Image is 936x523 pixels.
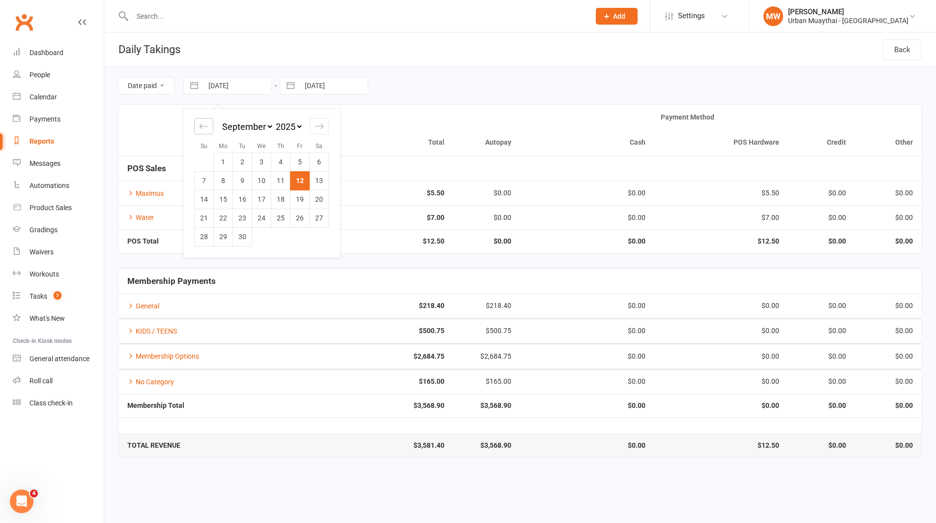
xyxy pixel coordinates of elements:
[663,189,779,197] div: $5.50
[239,143,245,150] small: Tu
[462,402,511,409] strong: $3,568.90
[29,159,60,167] div: Messages
[462,189,511,197] div: $0.00
[214,190,233,209] td: Monday, September 15, 2025
[214,171,233,190] td: Monday, September 8, 2025
[864,378,913,385] div: $0.00
[195,209,214,227] td: Sunday, September 21, 2025
[271,153,291,171] td: Thursday, September 4, 2025
[252,153,271,171] td: Wednesday, September 3, 2025
[13,263,104,285] a: Workouts
[271,171,291,190] td: Thursday, September 11, 2025
[291,171,310,190] td: Selected. Friday, September 12, 2025
[328,353,444,360] strong: $2,684.75
[797,327,846,335] div: $0.00
[310,190,329,209] td: Saturday, September 20, 2025
[462,302,511,309] div: $218.40
[13,241,104,263] a: Waivers
[864,327,913,335] div: $0.00
[195,190,214,209] td: Sunday, September 14, 2025
[297,143,302,150] small: Fr
[12,10,36,34] a: Clubworx
[462,353,511,360] div: $2,684.75
[291,209,310,227] td: Friday, September 26, 2025
[194,118,213,134] div: Move backward to switch to the previous month.
[864,442,913,449] strong: $0.00
[233,209,252,227] td: Tuesday, September 23, 2025
[29,355,89,363] div: General attendance
[127,401,184,409] strong: Membership Total
[233,171,252,190] td: Tuesday, September 9, 2025
[663,214,779,221] div: $7.00
[233,190,252,209] td: Tuesday, September 16, 2025
[127,378,174,386] a: No Category
[462,327,511,335] div: $500.75
[663,442,779,449] strong: $12.50
[328,238,444,245] strong: $12.50
[233,153,252,171] td: Tuesday, September 2, 2025
[252,209,271,227] td: Wednesday, September 24, 2025
[29,270,59,278] div: Workouts
[13,308,104,330] a: What's New
[797,402,846,409] strong: $0.00
[13,130,104,153] a: Reports
[663,238,779,245] strong: $12.50
[310,153,329,171] td: Saturday, September 6, 2025
[328,402,444,409] strong: $3,568.90
[29,292,47,300] div: Tasks
[127,164,913,173] h5: POS Sales
[613,12,625,20] span: Add
[252,171,271,190] td: Wednesday, September 10, 2025
[29,377,53,385] div: Roll call
[195,171,214,190] td: Sunday, September 7, 2025
[883,39,922,60] a: Back
[529,327,645,335] div: $0.00
[663,353,779,360] div: $0.00
[797,214,846,221] div: $0.00
[788,7,908,16] div: [PERSON_NAME]
[663,378,779,385] div: $0.00
[201,143,207,150] small: Su
[462,378,511,385] div: $165.00
[29,226,58,234] div: Gradings
[310,171,329,190] td: Saturday, September 13, 2025
[864,238,913,245] strong: $0.00
[663,139,779,146] div: POS Hardware
[663,402,779,409] strong: $0.00
[462,442,511,449] strong: $3,568.90
[30,490,38,497] span: 4
[29,248,54,256] div: Waivers
[797,238,846,245] strong: $0.00
[214,227,233,246] td: Monday, September 29, 2025
[663,327,779,335] div: $0.00
[462,214,511,221] div: $0.00
[13,175,104,197] a: Automations
[127,277,913,286] h5: Membership Payments
[864,214,913,221] div: $0.00
[183,109,340,258] div: Calendar
[328,214,444,221] strong: $7.00
[29,49,63,57] div: Dashboard
[29,399,73,407] div: Class check-in
[29,204,72,212] div: Product Sales
[127,352,199,360] a: Membership Options
[797,302,846,309] div: $0.00
[299,77,368,94] input: To
[462,238,511,245] strong: $0.00
[127,189,164,197] a: Maximus
[277,143,284,150] small: Th
[271,190,291,209] td: Thursday, September 18, 2025
[529,238,645,245] strong: $0.00
[233,227,252,246] td: Tuesday, September 30, 2025
[328,189,444,197] strong: $5.50
[13,285,104,308] a: Tasks 7
[596,8,638,25] button: Add
[291,153,310,171] td: Friday, September 5, 2025
[310,118,329,134] div: Move forward to switch to the next month.
[529,442,645,449] strong: $0.00
[462,139,511,146] div: Autopay
[529,353,645,360] div: $0.00
[797,189,846,197] div: $0.00
[104,32,180,66] h1: Daily Takings
[127,327,177,335] a: KIDS / TEENS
